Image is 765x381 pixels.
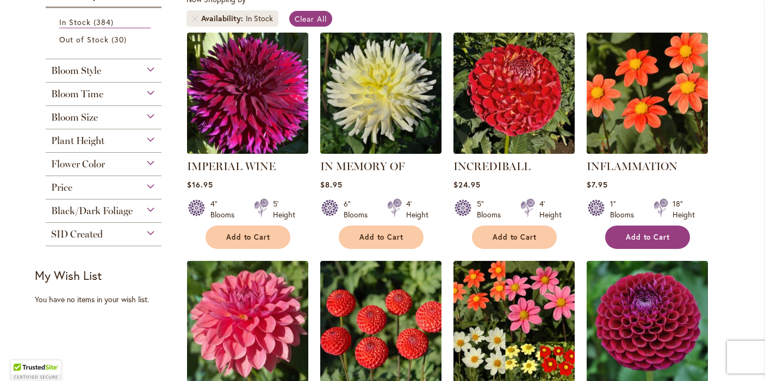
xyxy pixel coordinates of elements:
[8,342,39,373] iframe: Launch Accessibility Center
[359,233,404,242] span: Add to Cart
[59,16,151,28] a: In Stock 384
[192,15,198,22] a: Remove Availability In Stock
[453,160,531,173] a: INCREDIBALL
[320,146,441,156] a: IN MEMORY OF
[539,198,562,220] div: 4' Height
[673,198,695,220] div: 18" Height
[35,267,102,283] strong: My Wish List
[587,146,708,156] a: INFLAMMATION
[226,233,271,242] span: Add to Cart
[201,13,246,24] span: Availability
[320,160,405,173] a: IN MEMORY OF
[477,198,507,220] div: 5" Blooms
[610,198,640,220] div: 1" Blooms
[320,33,441,154] img: IN MEMORY OF
[51,158,105,170] span: Flower Color
[51,65,101,77] span: Bloom Style
[51,182,72,193] span: Price
[210,198,241,220] div: 4" Blooms
[51,88,103,100] span: Bloom Time
[344,198,374,220] div: 6" Blooms
[406,198,428,220] div: 4' Height
[187,33,308,154] img: IMPERIAL WINE
[51,135,104,147] span: Plant Height
[206,226,290,249] button: Add to Cart
[605,226,690,249] button: Add to Cart
[111,34,129,45] span: 30
[295,14,327,24] span: Clear All
[587,160,677,173] a: INFLAMMATION
[187,160,276,173] a: IMPERIAL WINE
[51,205,133,217] span: Black/Dark Foliage
[59,17,91,27] span: In Stock
[94,16,116,28] span: 384
[273,198,295,220] div: 5' Height
[246,13,273,24] div: In Stock
[339,226,424,249] button: Add to Cart
[587,179,608,190] span: $7.95
[320,179,343,190] span: $8.95
[472,226,557,249] button: Add to Cart
[51,111,98,123] span: Bloom Size
[453,179,481,190] span: $24.95
[289,11,332,27] a: Clear All
[493,233,537,242] span: Add to Cart
[51,228,103,240] span: SID Created
[453,146,575,156] a: Incrediball
[59,34,151,45] a: Out of Stock 30
[587,33,708,154] img: INFLAMMATION
[626,233,670,242] span: Add to Cart
[453,33,575,154] img: Incrediball
[59,34,109,45] span: Out of Stock
[35,294,180,305] div: You have no items in your wish list.
[187,179,213,190] span: $16.95
[187,146,308,156] a: IMPERIAL WINE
